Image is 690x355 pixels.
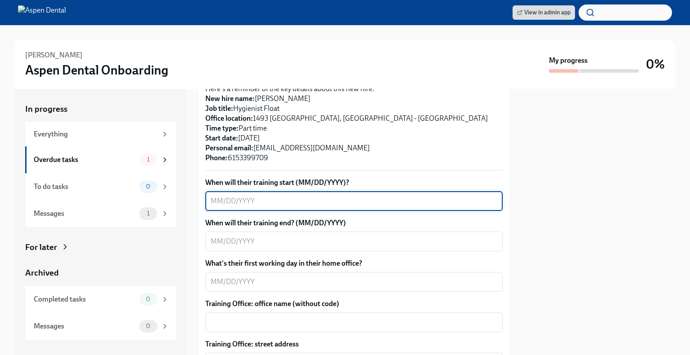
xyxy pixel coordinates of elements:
p: Here's a reminder of the key details about this new hire: [PERSON_NAME] Hygienist Float 1493 [GEO... [205,84,503,163]
a: Messages1 [25,200,176,227]
label: Training Office: street address [205,339,503,349]
strong: Phone: [205,153,228,162]
strong: Time type: [205,124,239,132]
label: When will their training start (MM/DD/YYYY)? [205,178,503,188]
strong: Personal email: [205,144,253,152]
div: Completed tasks [34,294,136,304]
strong: New hire name: [205,94,255,103]
a: Messages0 [25,313,176,340]
strong: Job title: [205,104,233,113]
a: View in admin app [513,5,575,20]
a: For later [25,241,176,253]
span: View in admin app [517,8,571,17]
label: Training Office: office name (without code) [205,299,503,309]
strong: Start date: [205,134,238,142]
strong: Office location: [205,114,253,123]
span: 0 [141,323,156,329]
h3: Aspen Dental Onboarding [25,62,168,78]
span: 1 [142,210,155,217]
img: Aspen Dental [18,5,66,20]
div: Everything [34,129,157,139]
div: For later [25,241,57,253]
div: Messages [34,321,136,331]
h3: 0% [646,56,665,72]
a: Archived [25,267,176,279]
h6: [PERSON_NAME] [25,50,83,60]
a: In progress [25,103,176,115]
span: 0 [141,296,156,302]
span: 0 [141,183,156,190]
label: What's their first working day in their home office? [205,259,503,268]
a: To do tasks0 [25,173,176,200]
div: To do tasks [34,182,136,192]
div: Messages [34,209,136,219]
label: When will their training end? (MM/DD/YYYY) [205,218,503,228]
strong: My progress [549,56,588,66]
span: 1 [142,156,155,163]
a: Completed tasks0 [25,286,176,313]
div: Overdue tasks [34,155,136,165]
a: Overdue tasks1 [25,146,176,173]
a: Everything [25,122,176,146]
